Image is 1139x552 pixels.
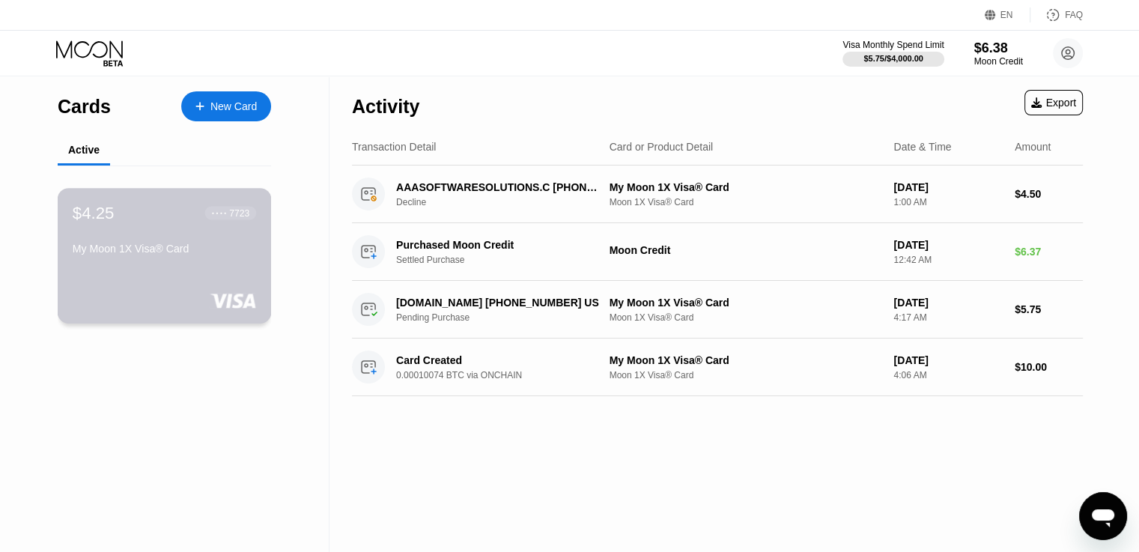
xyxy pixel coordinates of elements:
[229,207,249,218] div: 7723
[396,197,617,207] div: Decline
[1031,97,1076,109] div: Export
[893,239,1003,251] div: [DATE]
[893,181,1003,193] div: [DATE]
[1030,7,1083,22] div: FAQ
[974,40,1023,67] div: $6.38Moon Credit
[893,197,1003,207] div: 1:00 AM
[73,203,115,222] div: $4.25
[842,40,944,67] div: Visa Monthly Spend Limit$5.75/$4,000.00
[352,96,419,118] div: Activity
[352,281,1083,339] div: [DOMAIN_NAME] [PHONE_NUMBER] USPending PurchaseMy Moon 1X Visa® CardMoon 1X Visa® Card[DATE]4:17 ...
[352,339,1083,396] div: Card Created0.00010074 BTC via ONCHAINMy Moon 1X Visa® CardMoon 1X Visa® Card[DATE]4:06 AM$10.00
[1024,90,1083,115] div: Export
[352,223,1083,281] div: Purchased Moon CreditSettled PurchaseMoon Credit[DATE]12:42 AM$6.37
[893,354,1003,366] div: [DATE]
[893,297,1003,309] div: [DATE]
[73,243,256,255] div: My Moon 1X Visa® Card
[212,210,227,215] div: ● ● ● ●
[893,141,951,153] div: Date & Time
[985,7,1030,22] div: EN
[396,181,601,193] div: AAASOFTWARESOLUTIONS.C [PHONE_NUMBER] US
[396,370,617,380] div: 0.00010074 BTC via ONCHAIN
[68,144,100,156] div: Active
[352,141,436,153] div: Transaction Detail
[352,166,1083,223] div: AAASOFTWARESOLUTIONS.C [PHONE_NUMBER] USDeclineMy Moon 1X Visa® CardMoon 1X Visa® Card[DATE]1:00 ...
[396,354,601,366] div: Card Created
[863,54,923,63] div: $5.75 / $4,000.00
[1000,10,1013,20] div: EN
[610,244,882,256] div: Moon Credit
[842,40,944,50] div: Visa Monthly Spend Limit
[1015,141,1051,153] div: Amount
[1015,303,1083,315] div: $5.75
[974,40,1023,56] div: $6.38
[610,197,882,207] div: Moon 1X Visa® Card
[1015,246,1083,258] div: $6.37
[893,370,1003,380] div: 4:06 AM
[396,312,617,323] div: Pending Purchase
[974,56,1023,67] div: Moon Credit
[893,255,1003,265] div: 12:42 AM
[396,255,617,265] div: Settled Purchase
[58,96,111,118] div: Cards
[1015,361,1083,373] div: $10.00
[396,239,601,251] div: Purchased Moon Credit
[610,141,714,153] div: Card or Product Detail
[1015,188,1083,200] div: $4.50
[396,297,601,309] div: [DOMAIN_NAME] [PHONE_NUMBER] US
[210,100,257,113] div: New Card
[610,181,882,193] div: My Moon 1X Visa® Card
[1065,10,1083,20] div: FAQ
[58,189,270,323] div: $4.25● ● ● ●7723My Moon 1X Visa® Card
[893,312,1003,323] div: 4:17 AM
[610,370,882,380] div: Moon 1X Visa® Card
[181,91,271,121] div: New Card
[610,312,882,323] div: Moon 1X Visa® Card
[610,354,882,366] div: My Moon 1X Visa® Card
[1079,492,1127,540] iframe: Button to launch messaging window, conversation in progress
[610,297,882,309] div: My Moon 1X Visa® Card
